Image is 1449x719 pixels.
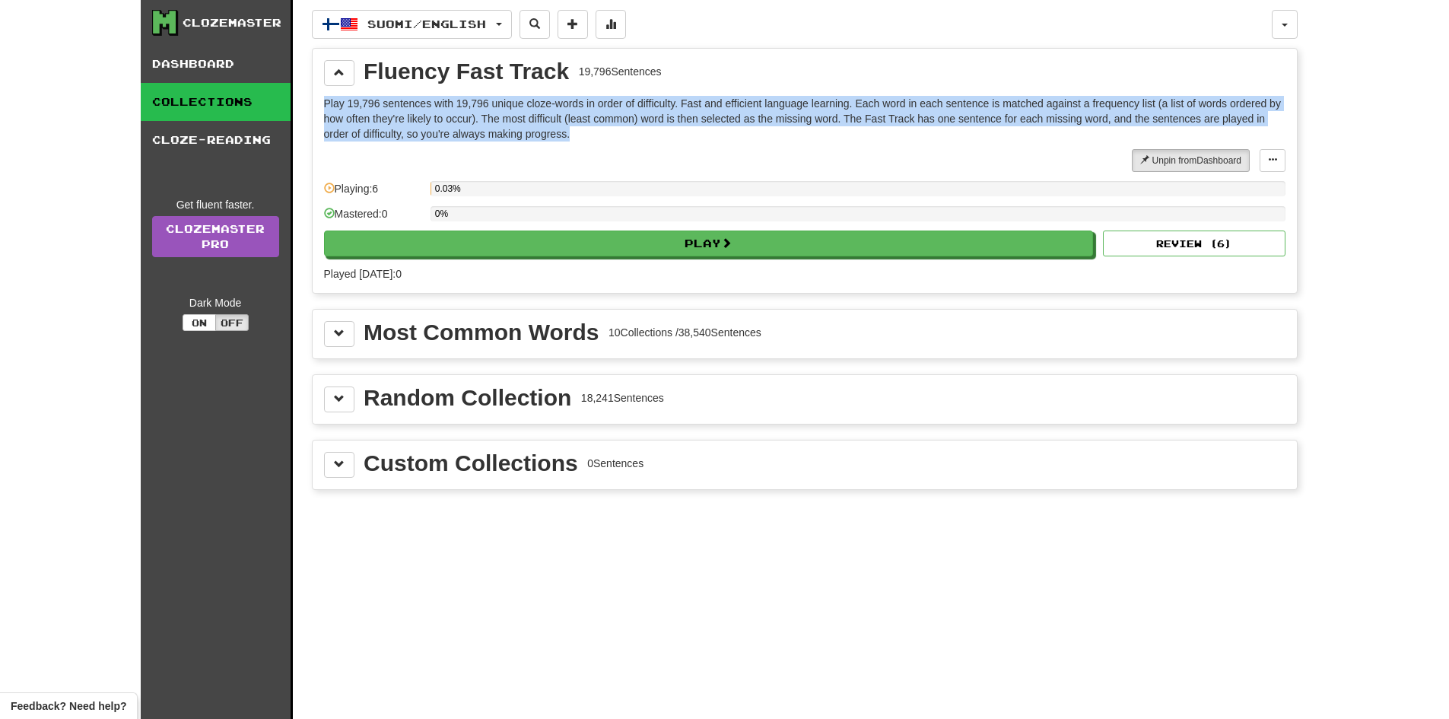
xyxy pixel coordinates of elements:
[141,45,291,83] a: Dashboard
[1132,149,1250,172] button: Unpin fromDashboard
[215,314,249,331] button: Off
[312,10,512,39] button: Suomi/English
[183,314,216,331] button: On
[324,96,1285,142] p: Play 19,796 sentences with 19,796 unique cloze-words in order of difficulty. Fast and efficient l...
[152,216,279,257] a: ClozemasterPro
[587,456,643,471] div: 0 Sentences
[324,231,1094,256] button: Play
[558,10,588,39] button: Add sentence to collection
[579,64,662,79] div: 19,796 Sentences
[11,698,126,714] span: Open feedback widget
[364,321,599,344] div: Most Common Words
[324,268,402,280] span: Played [DATE]: 0
[152,295,279,310] div: Dark Mode
[581,390,664,406] div: 18,241 Sentences
[364,452,578,475] div: Custom Collections
[520,10,550,39] button: Search sentences
[183,15,281,30] div: Clozemaster
[596,10,626,39] button: More stats
[367,17,486,30] span: Suomi / English
[141,121,291,159] a: Cloze-Reading
[141,83,291,121] a: Collections
[324,206,423,231] div: Mastered: 0
[609,325,761,340] div: 10 Collections / 38,540 Sentences
[364,60,569,83] div: Fluency Fast Track
[1103,231,1285,256] button: Review (6)
[364,387,571,409] div: Random Collection
[152,197,279,212] div: Get fluent faster.
[324,181,423,206] div: Playing: 6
